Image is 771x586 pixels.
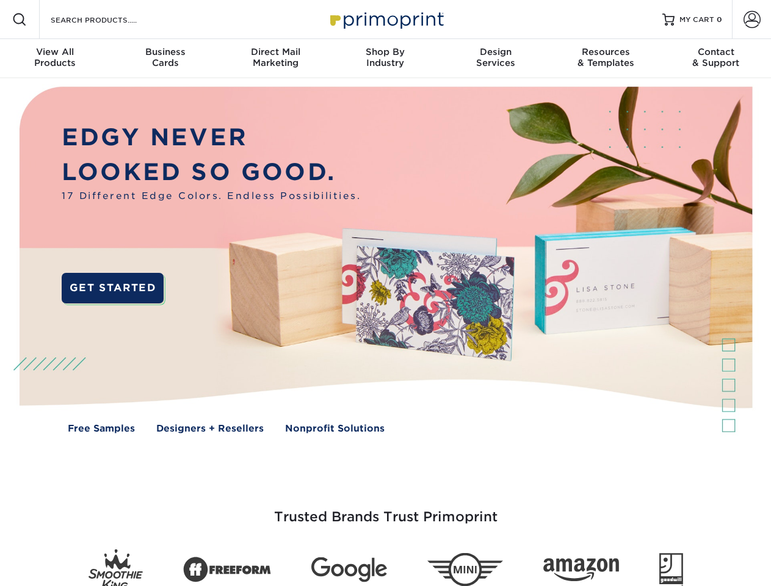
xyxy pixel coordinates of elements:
div: & Templates [551,46,661,68]
a: Free Samples [68,422,135,436]
img: Goodwill [659,553,683,586]
span: Shop By [330,46,440,57]
img: Amazon [543,559,619,582]
div: Industry [330,46,440,68]
h3: Trusted Brands Trust Primoprint [29,480,743,540]
p: LOOKED SO GOOD. [62,155,361,190]
a: DesignServices [441,39,551,78]
a: Nonprofit Solutions [285,422,385,436]
div: Marketing [220,46,330,68]
span: MY CART [679,15,714,25]
img: Primoprint [325,6,447,32]
span: Resources [551,46,661,57]
div: & Support [661,46,771,68]
a: GET STARTED [62,273,164,303]
a: Shop ByIndustry [330,39,440,78]
div: Services [441,46,551,68]
a: Designers + Resellers [156,422,264,436]
p: EDGY NEVER [62,120,361,155]
span: Contact [661,46,771,57]
div: Cards [110,46,220,68]
a: Direct MailMarketing [220,39,330,78]
span: 0 [717,15,722,24]
img: Google [311,557,387,582]
span: Design [441,46,551,57]
a: Contact& Support [661,39,771,78]
a: Resources& Templates [551,39,661,78]
span: Direct Mail [220,46,330,57]
span: Business [110,46,220,57]
input: SEARCH PRODUCTS..... [49,12,168,27]
a: BusinessCards [110,39,220,78]
span: 17 Different Edge Colors. Endless Possibilities. [62,189,361,203]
